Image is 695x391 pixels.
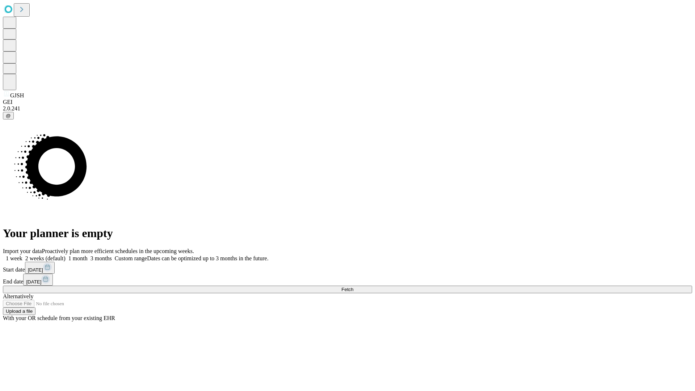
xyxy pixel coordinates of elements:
div: GEI [3,99,692,105]
span: [DATE] [28,267,43,273]
h1: Your planner is empty [3,227,692,240]
div: Start date [3,262,692,274]
span: Proactively plan more efficient schedules in the upcoming weeks. [42,248,194,254]
span: 1 month [68,255,88,261]
span: [DATE] [26,279,41,285]
button: [DATE] [25,262,55,274]
span: With your OR schedule from your existing EHR [3,315,115,321]
span: @ [6,113,11,118]
span: 2 weeks (default) [25,255,66,261]
span: Dates can be optimized up to 3 months in the future. [147,255,268,261]
button: Upload a file [3,307,35,315]
span: GJSH [10,92,24,98]
span: Fetch [341,287,353,292]
div: End date [3,274,692,286]
button: Fetch [3,286,692,293]
span: Import your data [3,248,42,254]
div: 2.0.241 [3,105,692,112]
button: @ [3,112,14,119]
span: Alternatively [3,293,33,299]
span: 1 week [6,255,22,261]
button: [DATE] [23,274,53,286]
span: Custom range [115,255,147,261]
span: 3 months [90,255,112,261]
